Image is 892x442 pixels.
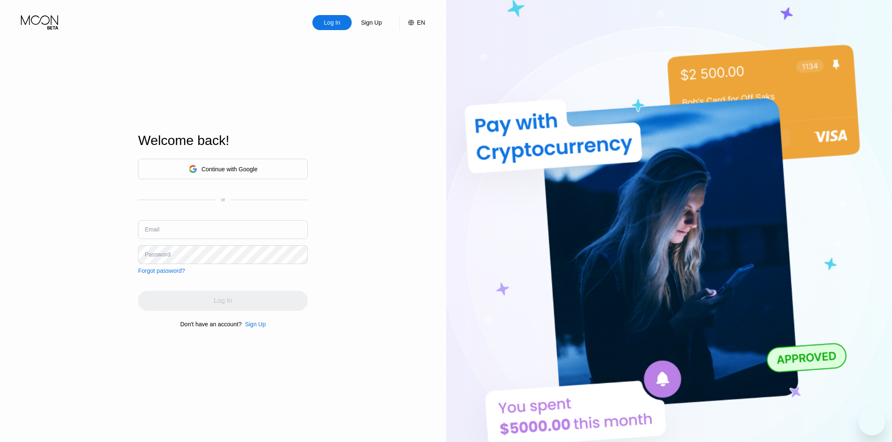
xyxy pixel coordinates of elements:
div: Continue with Google [138,159,308,179]
div: Sign Up [245,321,266,328]
div: Log In [323,18,341,27]
div: Continue with Google [202,166,258,173]
div: EN [399,15,425,30]
div: Email [145,226,159,233]
div: Forgot password? [138,267,185,274]
iframe: Button to launch messaging window [859,409,885,435]
div: Log In [312,15,352,30]
div: Sign Up [242,321,266,328]
div: EN [417,19,425,26]
div: Don't have an account? [180,321,242,328]
div: Password [145,251,170,258]
div: Welcome back! [138,133,308,148]
div: Sign Up [352,15,391,30]
div: Sign Up [360,18,383,27]
div: or [221,197,225,203]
